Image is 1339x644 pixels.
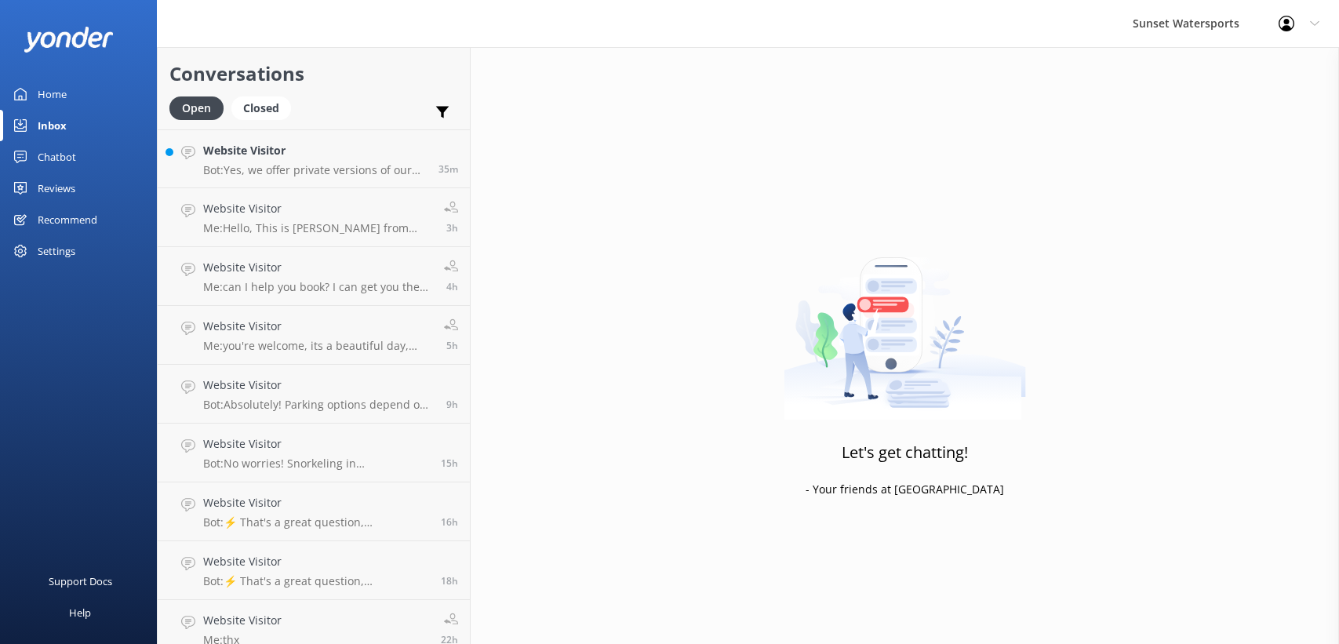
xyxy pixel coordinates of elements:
h4: Website Visitor [203,200,432,217]
div: Support Docs [49,566,112,597]
p: - Your friends at [GEOGRAPHIC_DATA] [806,481,1004,498]
p: Bot: Absolutely! Parking options depend on where your tour departs from. For [STREET_ADDRESS][PER... [203,398,435,412]
p: Me: Hello, This is [PERSON_NAME] from [GEOGRAPHIC_DATA]. We welcome Anniversaries and Birthdays! ... [203,221,432,235]
h3: Let's get chatting! [842,440,968,465]
span: Sep 21 2025 11:18am (UTC -05:00) America/Cancun [446,221,458,235]
p: Me: you're welcome, its a beautiful day, should be nice this evening! [203,339,432,353]
h4: Website Visitor [203,435,429,453]
span: Sep 21 2025 09:35am (UTC -05:00) America/Cancun [446,280,458,293]
img: yonder-white-logo.png [24,27,114,53]
p: Bot: No worries! Snorkeling in [GEOGRAPHIC_DATA] is beginner-friendly, and our tours offer snorke... [203,457,429,471]
img: artwork of a man stealing a conversation from at giant smartphone [784,224,1026,420]
div: Home [38,78,67,110]
a: Closed [231,99,299,116]
div: Help [69,597,91,628]
p: Bot: Yes, we offer private versions of our tours, which can be customized to fit your schedule, i... [203,163,427,177]
p: Bot: ⚡ That's a great question, unfortunately I do not know the answer. I'm going to reach out to... [203,515,429,529]
a: Website VisitorBot:Absolutely! Parking options depend on where your tour departs from. For [STREE... [158,365,470,424]
span: Sep 21 2025 05:06am (UTC -05:00) America/Cancun [446,398,458,411]
h4: Website Visitor [203,318,432,335]
span: Sep 20 2025 07:43pm (UTC -05:00) America/Cancun [441,574,458,588]
div: Inbox [38,110,67,141]
span: Sep 20 2025 09:55pm (UTC -05:00) America/Cancun [441,515,458,529]
a: Website VisitorBot:⚡ That's a great question, unfortunately I do not know the answer. I'm going t... [158,541,470,600]
h4: Website Visitor [203,259,432,276]
a: Open [169,99,231,116]
span: Sep 21 2025 01:53pm (UTC -05:00) America/Cancun [438,162,458,176]
div: Reviews [38,173,75,204]
p: Me: can I help you book? I can get you the best rate... which day are you thinking of going and h... [203,280,432,294]
a: Website VisitorBot:Yes, we offer private versions of our tours, which can be customized to fit yo... [158,129,470,188]
div: Open [169,96,224,120]
a: Website VisitorMe:Hello, This is [PERSON_NAME] from [GEOGRAPHIC_DATA]. We welcome Anniversaries a... [158,188,470,247]
div: Recommend [38,204,97,235]
h4: Website Visitor [203,494,429,511]
h4: Website Visitor [203,142,427,159]
a: Website VisitorBot:⚡ That's a great question, unfortunately I do not know the answer. I'm going t... [158,482,470,541]
div: Chatbot [38,141,76,173]
h4: Website Visitor [203,377,435,394]
a: Website VisitorBot:No worries! Snorkeling in [GEOGRAPHIC_DATA] is beginner-friendly, and our tour... [158,424,470,482]
span: Sep 20 2025 11:26pm (UTC -05:00) America/Cancun [441,457,458,470]
a: Website VisitorMe:you're welcome, its a beautiful day, should be nice this evening!5h [158,306,470,365]
h2: Conversations [169,59,458,89]
h4: Website Visitor [203,612,282,629]
div: Closed [231,96,291,120]
div: Settings [38,235,75,267]
p: Bot: ⚡ That's a great question, unfortunately I do not know the answer. I'm going to reach out to... [203,574,429,588]
a: Website VisitorMe:can I help you book? I can get you the best rate... which day are you thinking ... [158,247,470,306]
span: Sep 21 2025 09:15am (UTC -05:00) America/Cancun [446,339,458,352]
h4: Website Visitor [203,553,429,570]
